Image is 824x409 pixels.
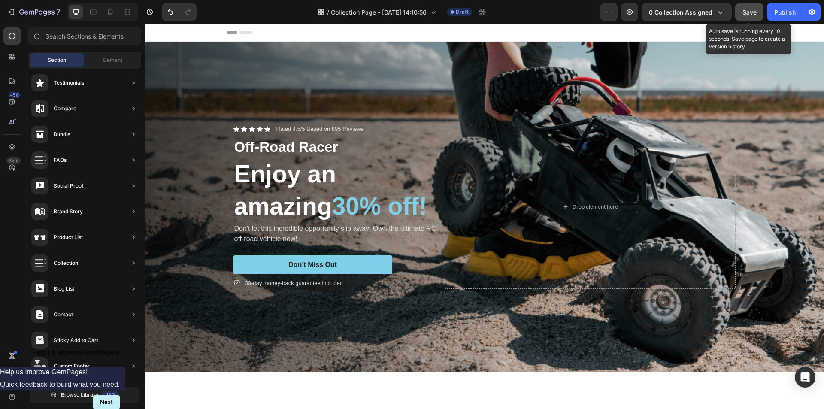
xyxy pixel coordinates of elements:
[642,3,732,21] button: 0 collection assigned
[54,130,70,139] div: Bundle
[8,91,21,98] div: 450
[54,336,98,345] div: Sticky Add to Cart
[103,56,122,64] span: Element
[331,8,427,17] span: Collection Page - [DATE] 14:10:56
[54,182,84,190] div: Social Proof
[54,285,74,293] div: Blog List
[735,3,763,21] button: Save
[54,310,73,319] div: Contact
[428,179,473,186] div: Drop element here
[89,231,248,251] button: Don’t Miss Out
[54,156,67,164] div: FAQs
[90,200,296,220] p: Don't let this incredible opportunity slip away! Own the ultimate RC off-road vehicle now!
[26,382,654,395] h2: As Featured In
[3,3,64,21] button: 7
[145,24,824,409] iframe: Design area
[54,207,83,216] div: Brand Story
[54,259,78,267] div: Collection
[327,8,329,17] span: /
[6,157,21,164] div: Beta
[100,255,198,264] p: 30-day money-back guarantee included
[54,104,76,113] div: Compare
[144,236,192,245] div: Don’t Miss Out
[32,349,120,356] span: Help us improve GemPages!
[28,27,141,45] input: Search Sections & Elements
[32,349,120,367] button: Show survey - Help us improve GemPages!
[795,367,815,388] div: Open Intercom Messenger
[56,7,60,17] p: 7
[48,56,66,64] span: Section
[54,233,83,242] div: Product List
[649,8,712,17] span: 0 collection assigned
[54,79,84,87] div: Testimonials
[188,168,283,196] span: 30% off!
[456,8,469,16] span: Draft
[774,8,796,17] div: Publish
[767,3,803,21] button: Publish
[742,9,757,16] span: Save
[162,3,197,21] div: Undo/Redo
